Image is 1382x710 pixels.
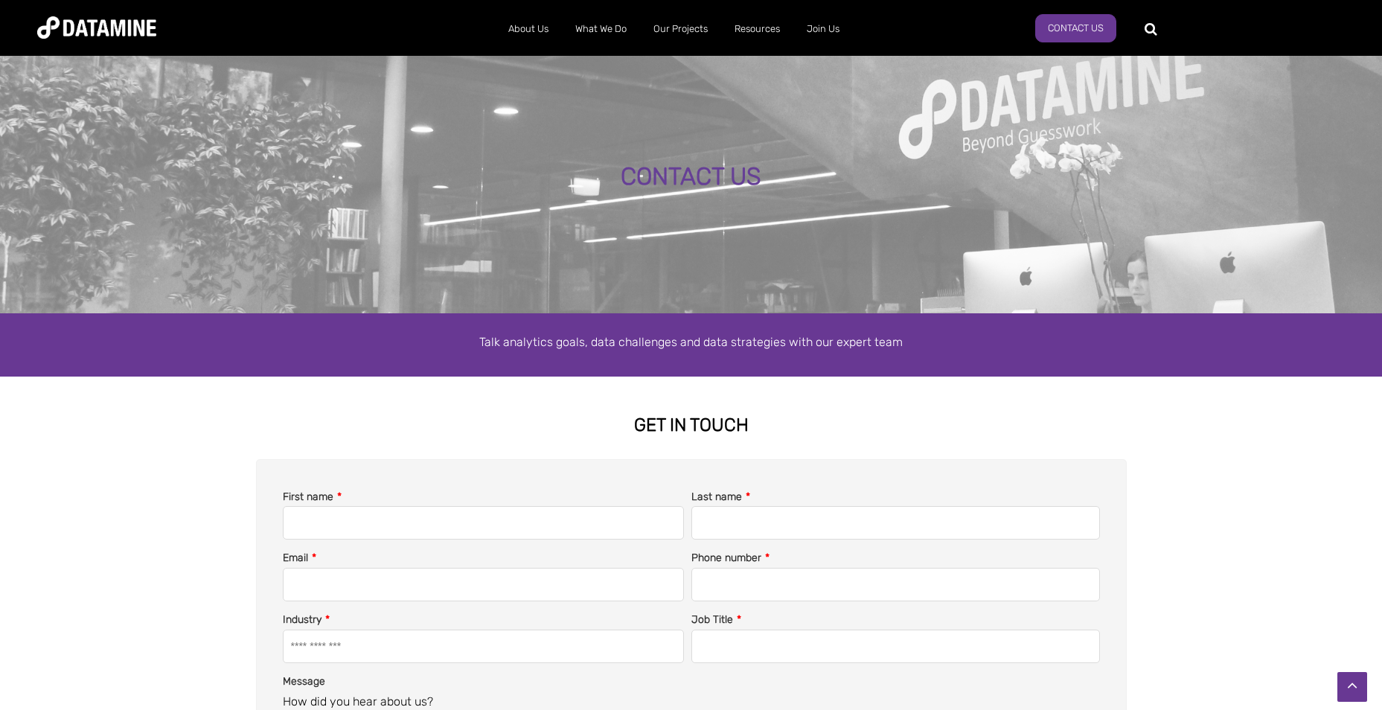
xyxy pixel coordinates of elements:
[634,415,749,435] strong: GET IN TOUCH
[721,10,793,48] a: Resources
[157,164,1224,191] div: CONTACT US
[562,10,640,48] a: What We Do
[283,490,333,503] span: First name
[691,490,742,503] span: Last name
[283,613,321,626] span: Industry
[479,335,903,349] span: Talk analytics goals, data challenges and data strategies with our expert team
[1035,14,1116,42] a: Contact Us
[283,551,308,564] span: Email
[495,10,562,48] a: About Us
[691,613,733,626] span: Job Title
[640,10,721,48] a: Our Projects
[793,10,853,48] a: Join Us
[37,16,156,39] img: Datamine
[691,551,761,564] span: Phone number
[283,675,325,688] span: Message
